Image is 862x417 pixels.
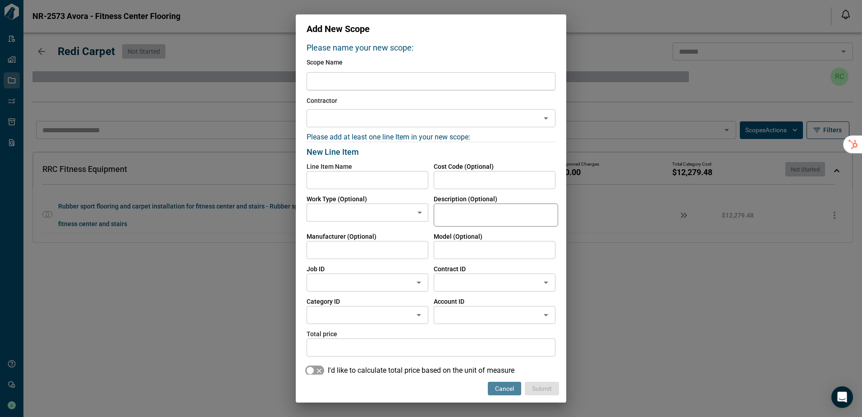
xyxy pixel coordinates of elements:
span: Please name your new scope: [307,43,413,52]
span: Model (Optional) [434,232,555,241]
label: Scope Name [307,58,555,67]
p: Contractor [307,96,555,106]
span: Category ID [307,297,428,306]
button: Open [413,276,425,289]
span: Add New Scope [307,23,370,34]
button: Open [540,309,552,321]
span: I'd like to calculate total price based on the unit of measure [328,365,514,376]
button: Cancel [488,382,521,395]
button: Open [540,112,552,125]
span: Contract ID [434,264,555,273]
span: Description (Optional) [434,195,555,204]
span: Account ID [434,297,555,306]
span: Total price [307,329,555,338]
span: Please add at least one line Item in your new scope: [307,133,470,141]
span: Cost Code (Optional) [434,163,494,170]
span: Line Item Name [307,162,428,171]
span: Job ID [307,264,428,273]
button: Open [540,276,552,289]
span: New Line Item [307,148,359,157]
button: Open [413,309,425,321]
div: Open Intercom Messenger [831,386,853,408]
span: Work Type (Optional) [307,195,428,204]
span: Manufacturer (Optional) [307,232,428,241]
